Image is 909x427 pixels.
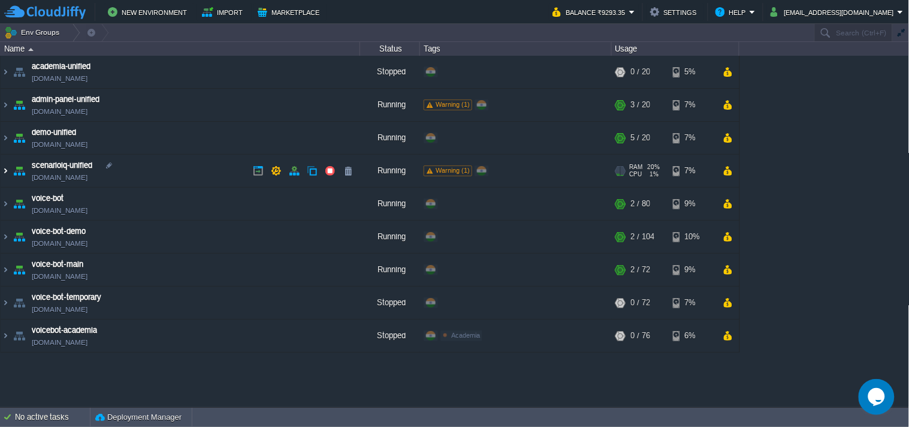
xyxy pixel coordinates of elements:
[11,221,28,253] img: AMDAwAAAACH5BAEAAAAALAAAAAABAAEAAAICRAEAOw==
[11,254,28,286] img: AMDAwAAAACH5BAEAAAAALAAAAAABAAEAAAICRAEAOw==
[32,127,76,139] a: demo-unified
[32,172,87,184] a: [DOMAIN_NAME]
[11,155,28,187] img: AMDAwAAAACH5BAEAAAAALAAAAAABAAEAAAICRAEAOw==
[32,205,87,216] a: [DOMAIN_NAME]
[32,291,101,303] a: voice-bot-temporary
[11,122,28,154] img: AMDAwAAAACH5BAEAAAAALAAAAAABAAEAAAICRAEAOw==
[32,106,87,118] a: [DOMAIN_NAME]
[32,160,92,172] a: scenarioiq-unified
[1,56,10,88] img: AMDAwAAAACH5BAEAAAAALAAAAAABAAEAAAICRAEAOw==
[360,89,420,121] div: Running
[11,188,28,220] img: AMDAwAAAACH5BAEAAAAALAAAAAABAAEAAAICRAEAOw==
[360,221,420,253] div: Running
[647,171,659,178] span: 1%
[673,155,712,187] div: 7%
[15,408,90,427] div: No active tasks
[11,89,28,121] img: AMDAwAAAACH5BAEAAAAALAAAAAABAAEAAAICRAEAOw==
[360,122,420,154] div: Running
[1,254,10,286] img: AMDAwAAAACH5BAEAAAAALAAAAAABAAEAAAICRAEAOw==
[631,287,650,319] div: 0 / 72
[859,379,897,415] iframe: chat widget
[673,221,712,253] div: 10%
[673,188,712,220] div: 9%
[631,221,654,253] div: 2 / 104
[360,287,420,319] div: Stopped
[32,61,90,73] a: academia-unified
[32,270,87,282] a: [DOMAIN_NAME]
[32,94,99,106] a: admin-panel-unified
[1,188,10,220] img: AMDAwAAAACH5BAEAAAAALAAAAAABAAEAAAICRAEAOw==
[360,254,420,286] div: Running
[673,320,712,352] div: 6%
[631,89,650,121] div: 3 / 20
[202,5,247,19] button: Import
[673,122,712,154] div: 7%
[32,225,86,237] a: voice-bot-demo
[1,89,10,121] img: AMDAwAAAACH5BAEAAAAALAAAAAABAAEAAAICRAEAOw==
[771,5,898,19] button: [EMAIL_ADDRESS][DOMAIN_NAME]
[32,193,64,205] a: voice-bot
[436,167,470,174] span: Warning (1)
[630,171,642,178] span: CPU
[32,336,87,348] a: [DOMAIN_NAME]
[32,303,87,315] a: [DOMAIN_NAME]
[360,56,420,88] div: Stopped
[11,320,28,352] img: AMDAwAAAACH5BAEAAAAALAAAAAABAAEAAAICRAEAOw==
[28,48,34,51] img: AMDAwAAAACH5BAEAAAAALAAAAAABAAEAAAICRAEAOw==
[673,89,712,121] div: 7%
[631,122,650,154] div: 5 / 20
[648,164,660,171] span: 20%
[612,42,739,56] div: Usage
[32,73,87,85] a: [DOMAIN_NAME]
[1,42,360,56] div: Name
[360,155,420,187] div: Running
[360,188,420,220] div: Running
[673,287,712,319] div: 7%
[1,155,10,187] img: AMDAwAAAACH5BAEAAAAALAAAAAABAAEAAAICRAEAOw==
[631,320,650,352] div: 0 / 76
[32,139,87,151] a: [DOMAIN_NAME]
[650,5,700,19] button: Settings
[258,5,323,19] button: Marketplace
[361,42,419,56] div: Status
[360,320,420,352] div: Stopped
[11,56,28,88] img: AMDAwAAAACH5BAEAAAAALAAAAAABAAEAAAICRAEAOw==
[673,56,712,88] div: 5%
[673,254,712,286] div: 9%
[631,188,650,220] div: 2 / 80
[421,42,611,56] div: Tags
[4,24,64,41] button: Env Groups
[1,287,10,319] img: AMDAwAAAACH5BAEAAAAALAAAAAABAAEAAAICRAEAOw==
[631,56,650,88] div: 0 / 20
[1,320,10,352] img: AMDAwAAAACH5BAEAAAAALAAAAAABAAEAAAICRAEAOw==
[95,411,182,423] button: Deployment Manager
[1,221,10,253] img: AMDAwAAAACH5BAEAAAAALAAAAAABAAEAAAICRAEAOw==
[4,5,86,20] img: CloudJiffy
[715,5,750,19] button: Help
[32,237,87,249] a: [DOMAIN_NAME]
[451,332,480,339] span: Academia
[631,254,650,286] div: 2 / 72
[32,258,83,270] a: voice-bot-main
[436,101,470,108] span: Warning (1)
[1,122,10,154] img: AMDAwAAAACH5BAEAAAAALAAAAAABAAEAAAICRAEAOw==
[11,287,28,319] img: AMDAwAAAACH5BAEAAAAALAAAAAABAAEAAAICRAEAOw==
[32,324,97,336] a: voicebot-academia
[108,5,191,19] button: New Environment
[630,164,643,171] span: RAM
[552,5,629,19] button: Balance ₹9293.35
